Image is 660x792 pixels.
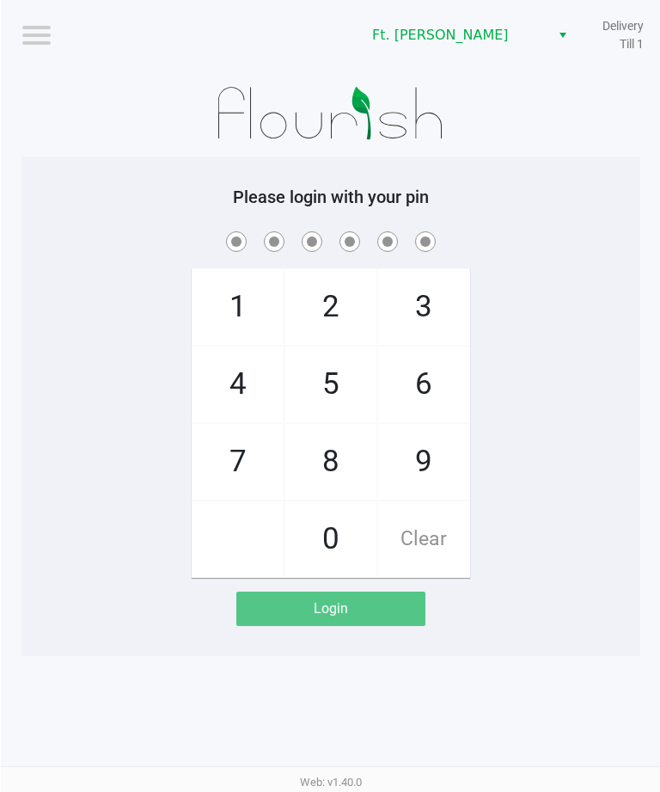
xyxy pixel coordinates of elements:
[284,501,376,577] span: 0
[377,424,468,500] span: 9
[377,501,468,577] span: Clear
[34,187,626,207] h5: Please login with your pin
[299,776,361,789] span: Web: v1.40.0
[284,347,376,422] span: 5
[592,17,643,53] span: Delivery Till 1
[377,347,468,422] span: 6
[377,269,468,345] span: 3
[549,20,574,51] button: Select
[192,269,283,345] span: 1
[371,25,539,46] span: Ft. [PERSON_NAME]
[192,424,283,500] span: 7
[284,269,376,345] span: 2
[192,347,283,422] span: 4
[284,424,376,500] span: 8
